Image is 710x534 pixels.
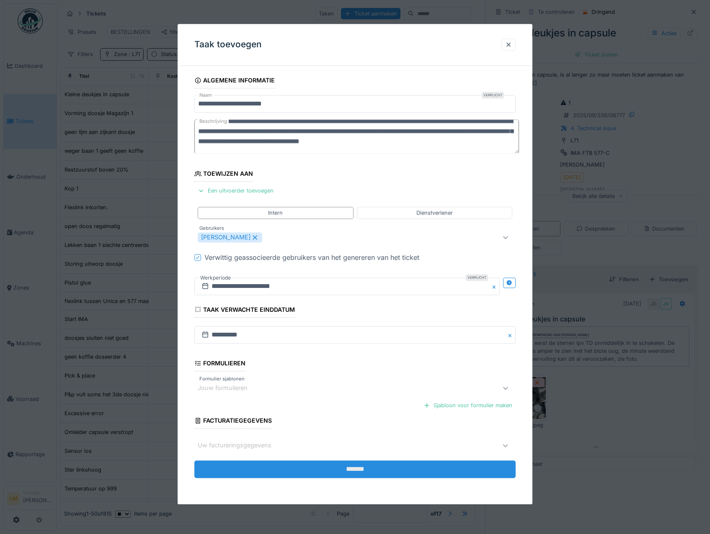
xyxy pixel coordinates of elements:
label: Formulier sjablonen [198,375,246,383]
h3: Taak toevoegen [194,39,262,50]
label: Gebruikers [198,225,226,232]
div: Algemene informatie [194,74,275,88]
label: Beschrijving [198,116,229,127]
div: Jouw formulieren [198,384,259,393]
div: [PERSON_NAME] [198,232,262,242]
div: Dienstverlener [416,209,453,217]
div: Verplicht [466,274,488,281]
div: Facturatiegegevens [194,415,272,429]
div: Taak verwachte einddatum [194,303,295,318]
div: Sjabloon voor formulier maken [420,400,516,411]
button: Close [491,277,500,295]
div: Een uitvoerder toevoegen [194,185,277,197]
div: Uw factureringsgegevens [198,441,283,450]
div: Verplicht [482,92,504,99]
label: Werkperiode [199,273,232,282]
div: Formulieren [194,357,246,371]
div: Intern [268,209,283,217]
div: Toewijzen aan [194,168,253,182]
label: Naam [198,92,214,99]
button: Close [506,326,516,344]
div: Verwittig geassocieerde gebruikers van het genereren van het ticket [204,252,419,262]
